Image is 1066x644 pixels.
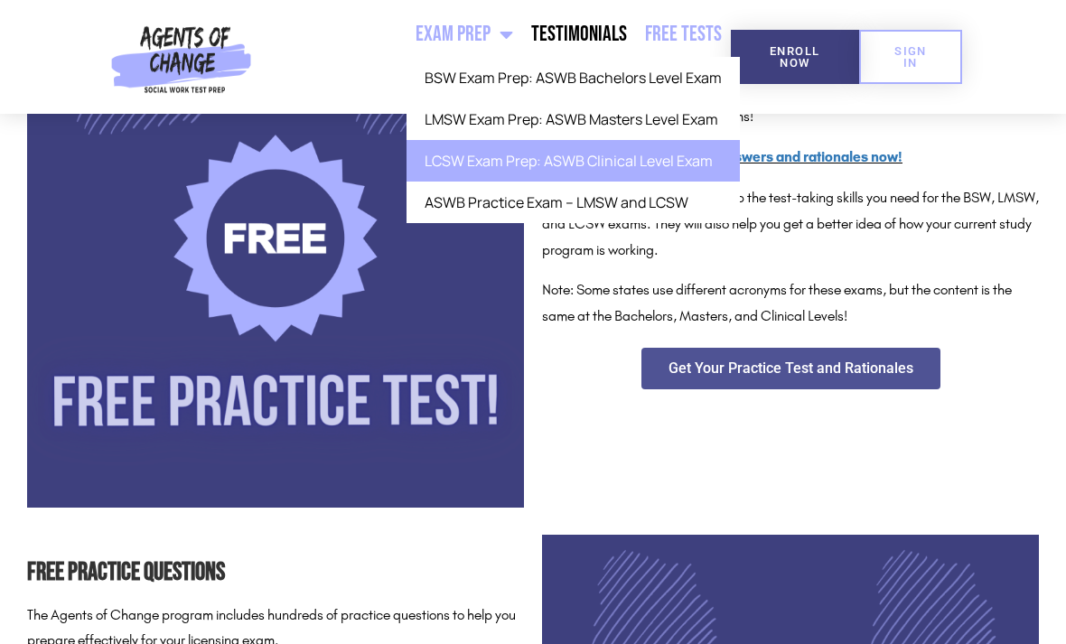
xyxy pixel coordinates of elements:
a: Exam Prep [407,12,522,57]
a: Get Your Practice Test and Rationales [641,348,940,389]
a: Enroll Now [731,30,860,84]
nav: Menu [258,12,731,102]
a: SIGN IN [859,30,962,84]
a: Free Tests [636,12,731,57]
p: Note: Some states use different acronyms for these exams, but the content is the same at the Bach... [542,277,1039,330]
a: LMSW Exam Prep: ASWB Masters Level Exam [407,98,740,140]
span: SIGN IN [888,45,933,69]
a: BSW Exam Prep: ASWB Bachelors Level Exam [407,57,740,98]
a: Testimonials [522,12,636,57]
h2: Free Practice Questions [27,553,524,593]
span: Enroll Now [760,45,831,69]
a: LCSW Exam Prep: ASWB Clinical Level Exam [407,140,740,182]
a: ASWB Practice Exam – LMSW and LCSW [407,182,740,223]
span: Get Your Practice Test and Rationales [669,361,913,376]
ul: Exam Prep [407,57,740,223]
p: The questions will help you develop the test-taking skills you need for the BSW, LMSW, and LCSW e... [542,185,1039,263]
